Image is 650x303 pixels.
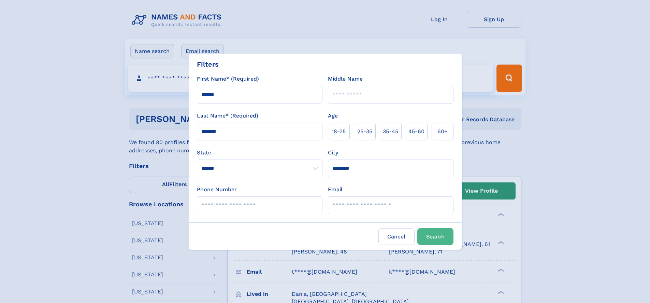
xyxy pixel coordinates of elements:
label: Phone Number [197,185,237,194]
label: Email [328,185,343,194]
label: Middle Name [328,75,363,83]
span: 60+ [437,127,448,136]
span: 35‑45 [383,127,398,136]
label: Last Name* (Required) [197,112,258,120]
span: 25‑35 [357,127,372,136]
button: Search [417,228,453,245]
span: 18‑25 [332,127,346,136]
span: 45‑60 [408,127,424,136]
label: State [197,149,322,157]
label: City [328,149,338,157]
label: First Name* (Required) [197,75,259,83]
label: Cancel [378,228,415,245]
label: Age [328,112,338,120]
div: Filters [197,59,219,69]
